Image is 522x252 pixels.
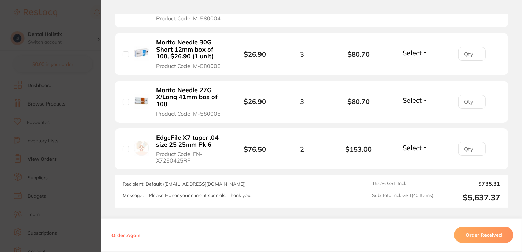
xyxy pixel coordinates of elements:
span: Product Code: M-580006 [156,63,221,69]
img: Morita Needle 30G Short 12mm box of 100, $26.90 (1 unit) [134,46,149,61]
span: Product Code: M-580004 [156,15,221,22]
button: Morita Needle 27G X/Long 41mm box of 100 Product Code: M-580005 [154,86,226,117]
span: 2 [300,145,304,153]
b: $76.50 [244,145,266,153]
button: Select [401,143,430,152]
button: Select [401,96,430,104]
span: 3 [300,50,304,58]
span: Sub Total Incl. GST ( 40 Items) [372,193,433,202]
input: Qty [458,142,486,156]
label: Message: [123,193,144,198]
input: Qty [458,95,486,109]
b: $80.70 [330,98,387,106]
button: Morita Needle 30G Short 12mm box of 100, $26.90 (1 unit) Product Code: M-580006 [154,39,226,69]
button: Order Again [109,232,143,238]
span: 3 [300,98,304,106]
output: $735.31 [439,181,500,187]
b: EdgeFile X7 taper .04 size 25 25mm Pk 6 [156,134,224,148]
img: EdgeFile X7 taper .04 size 25 25mm Pk 6 [134,141,149,156]
span: Product Code: EN-X7250425RF [156,151,224,164]
span: 15.0 % GST Incl. [372,181,433,187]
span: Select [403,143,422,152]
p: Please Honor your current specials, Thank you! [149,193,251,198]
button: Select [401,48,430,57]
span: Recipient: Default ( [EMAIL_ADDRESS][DOMAIN_NAME] ) [123,181,246,187]
button: Order Received [454,227,513,243]
button: EdgeFile X7 taper .04 size 25 25mm Pk 6 Product Code: EN-X7250425RF [154,134,226,164]
b: $80.70 [330,50,387,58]
b: $26.90 [244,97,266,106]
span: Select [403,96,422,104]
span: Select [403,48,422,57]
input: Qty [458,47,486,61]
span: Product Code: M-580005 [156,111,221,117]
b: Morita Needle 30G Short 12mm box of 100, $26.90 (1 unit) [156,39,224,60]
b: $153.00 [330,145,387,153]
b: $26.90 [244,50,266,58]
b: Morita Needle 27G X/Long 41mm box of 100 [156,87,224,108]
output: $5,637.37 [439,193,500,202]
img: Morita Needle 27G X/Long 41mm box of 100 [134,94,149,109]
